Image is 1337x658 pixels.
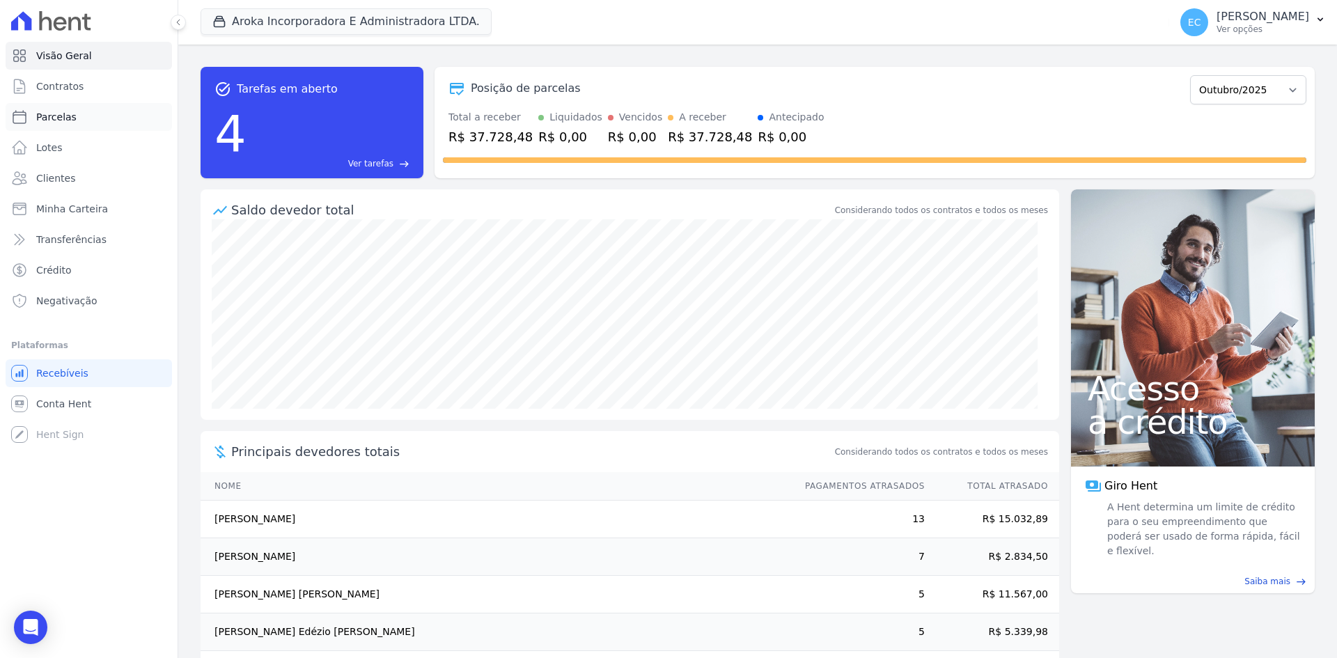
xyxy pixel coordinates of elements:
td: 5 [792,576,925,613]
div: Saldo devedor total [231,201,832,219]
span: east [399,159,409,169]
td: R$ 2.834,50 [925,538,1059,576]
span: Contratos [36,79,84,93]
div: Plataformas [11,337,166,354]
a: Parcelas [6,103,172,131]
td: [PERSON_NAME] [201,501,792,538]
div: Open Intercom Messenger [14,611,47,644]
span: Minha Carteira [36,202,108,216]
span: Lotes [36,141,63,155]
th: Total Atrasado [925,472,1059,501]
a: Crédito [6,256,172,284]
p: [PERSON_NAME] [1217,10,1309,24]
th: Pagamentos Atrasados [792,472,925,501]
td: 7 [792,538,925,576]
span: east [1296,577,1306,587]
td: R$ 5.339,98 [925,613,1059,651]
div: R$ 37.728,48 [448,127,533,146]
div: R$ 37.728,48 [668,127,752,146]
td: 13 [792,501,925,538]
span: Clientes [36,171,75,185]
a: Recebíveis [6,359,172,387]
span: Saiba mais [1244,575,1290,588]
td: [PERSON_NAME] Edézio [PERSON_NAME] [201,613,792,651]
div: R$ 0,00 [608,127,662,146]
span: Transferências [36,233,107,246]
span: Recebíveis [36,366,88,380]
a: Conta Hent [6,390,172,418]
div: Posição de parcelas [471,80,581,97]
div: Antecipado [769,110,824,125]
span: task_alt [214,81,231,97]
button: Aroka Incorporadora E Administradora LTDA. [201,8,492,35]
div: Total a receber [448,110,533,125]
span: Tarefas em aberto [237,81,338,97]
div: Liquidados [549,110,602,125]
div: A receber [679,110,726,125]
span: Visão Geral [36,49,92,63]
button: EC [PERSON_NAME] Ver opções [1169,3,1337,42]
span: Considerando todos os contratos e todos os meses [835,446,1048,458]
span: Negativação [36,294,97,308]
span: EC [1188,17,1201,27]
th: Nome [201,472,792,501]
a: Negativação [6,287,172,315]
td: [PERSON_NAME] [201,538,792,576]
span: Principais devedores totais [231,442,832,461]
span: a crédito [1088,405,1298,439]
div: Considerando todos os contratos e todos os meses [835,204,1048,217]
a: Clientes [6,164,172,192]
div: Vencidos [619,110,662,125]
div: R$ 0,00 [538,127,602,146]
p: Ver opções [1217,24,1309,35]
td: [PERSON_NAME] [PERSON_NAME] [201,576,792,613]
a: Saiba mais east [1079,575,1306,588]
a: Contratos [6,72,172,100]
td: R$ 11.567,00 [925,576,1059,613]
span: Crédito [36,263,72,277]
span: Acesso [1088,372,1298,405]
span: Ver tarefas [348,157,393,170]
td: 5 [792,613,925,651]
span: Parcelas [36,110,77,124]
span: Conta Hent [36,397,91,411]
a: Visão Geral [6,42,172,70]
div: 4 [214,97,247,170]
a: Ver tarefas east [252,157,409,170]
span: Giro Hent [1104,478,1157,494]
a: Lotes [6,134,172,162]
div: R$ 0,00 [758,127,824,146]
span: A Hent determina um limite de crédito para o seu empreendimento que poderá ser usado de forma ráp... [1104,500,1301,558]
td: R$ 15.032,89 [925,501,1059,538]
a: Transferências [6,226,172,253]
a: Minha Carteira [6,195,172,223]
